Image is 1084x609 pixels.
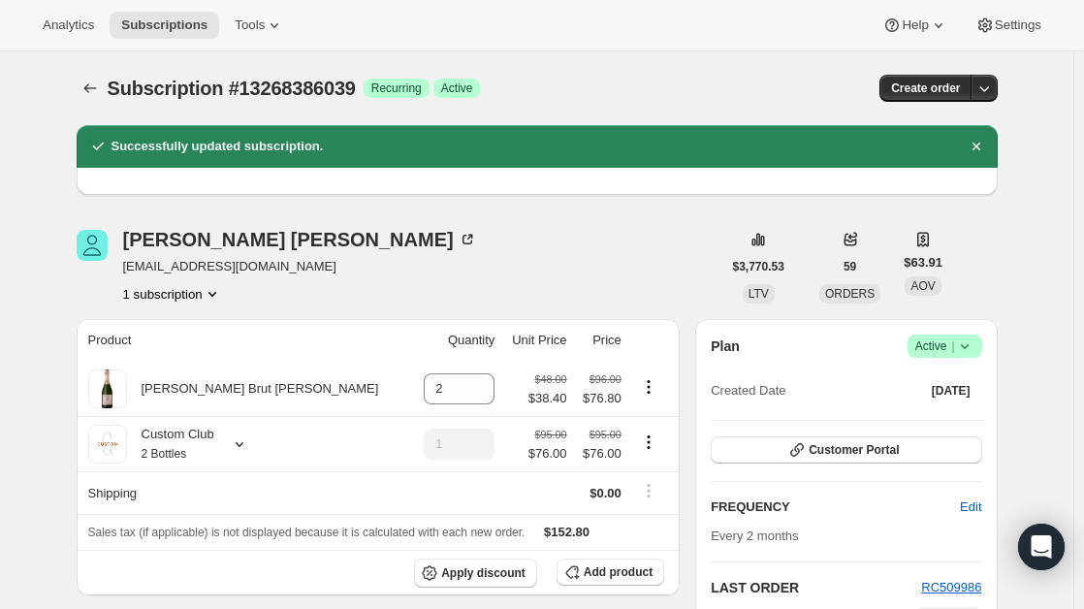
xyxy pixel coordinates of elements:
[920,377,982,404] button: [DATE]
[721,253,796,280] button: $3,770.53
[951,338,954,354] span: |
[127,379,379,399] div: [PERSON_NAME] Brut [PERSON_NAME]
[441,80,473,96] span: Active
[544,525,590,539] span: $152.80
[590,373,622,385] small: $96.00
[963,133,990,160] button: Dismiss notification
[127,425,214,464] div: Custom Club
[121,17,207,33] span: Subscriptions
[123,230,477,249] div: [PERSON_NAME] [PERSON_NAME]
[711,436,981,464] button: Customer Portal
[711,497,960,517] h2: FREQUENCY
[921,580,981,594] a: RC509986
[584,564,653,580] span: Add product
[964,12,1053,39] button: Settings
[110,12,219,39] button: Subscriptions
[891,80,960,96] span: Create order
[749,287,769,301] span: LTV
[77,319,411,362] th: Product
[108,78,356,99] span: Subscription #13268386039
[633,432,664,453] button: Product actions
[633,480,664,501] button: Shipping actions
[902,17,928,33] span: Help
[995,17,1041,33] span: Settings
[825,287,875,301] span: ORDERS
[534,429,566,440] small: $95.00
[88,526,526,539] span: Sales tax (if applicable) is not displayed because it is calculated with each new order.
[528,444,567,464] span: $76.00
[573,319,627,362] th: Price
[711,529,798,543] span: Every 2 months
[809,442,899,458] span: Customer Portal
[932,383,971,399] span: [DATE]
[500,319,572,362] th: Unit Price
[88,425,127,464] img: product img
[142,447,187,461] small: 2 Bottles
[960,497,981,517] span: Edit
[371,80,422,96] span: Recurring
[711,337,740,356] h2: Plan
[910,279,935,293] span: AOV
[633,376,664,398] button: Product actions
[921,578,981,597] button: RC509986
[411,319,500,362] th: Quantity
[414,559,537,588] button: Apply discount
[579,389,622,408] span: $76.80
[871,12,959,39] button: Help
[77,230,108,261] span: Cecilia Ellington
[77,75,104,102] button: Subscriptions
[579,444,622,464] span: $76.00
[844,259,856,274] span: 59
[590,429,622,440] small: $95.00
[711,381,785,401] span: Created Date
[77,471,411,514] th: Shipping
[534,373,566,385] small: $48.00
[711,578,921,597] h2: LAST ORDER
[31,12,106,39] button: Analytics
[235,17,265,33] span: Tools
[557,559,664,586] button: Add product
[879,75,972,102] button: Create order
[112,137,324,156] h2: Successfully updated subscription.
[904,253,942,272] span: $63.91
[915,337,974,356] span: Active
[123,257,477,276] span: [EMAIL_ADDRESS][DOMAIN_NAME]
[441,565,526,581] span: Apply discount
[1018,524,1065,570] div: Open Intercom Messenger
[223,12,296,39] button: Tools
[832,253,868,280] button: 59
[948,492,993,523] button: Edit
[733,259,784,274] span: $3,770.53
[590,486,622,500] span: $0.00
[123,284,222,304] button: Product actions
[43,17,94,33] span: Analytics
[528,389,567,408] span: $38.40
